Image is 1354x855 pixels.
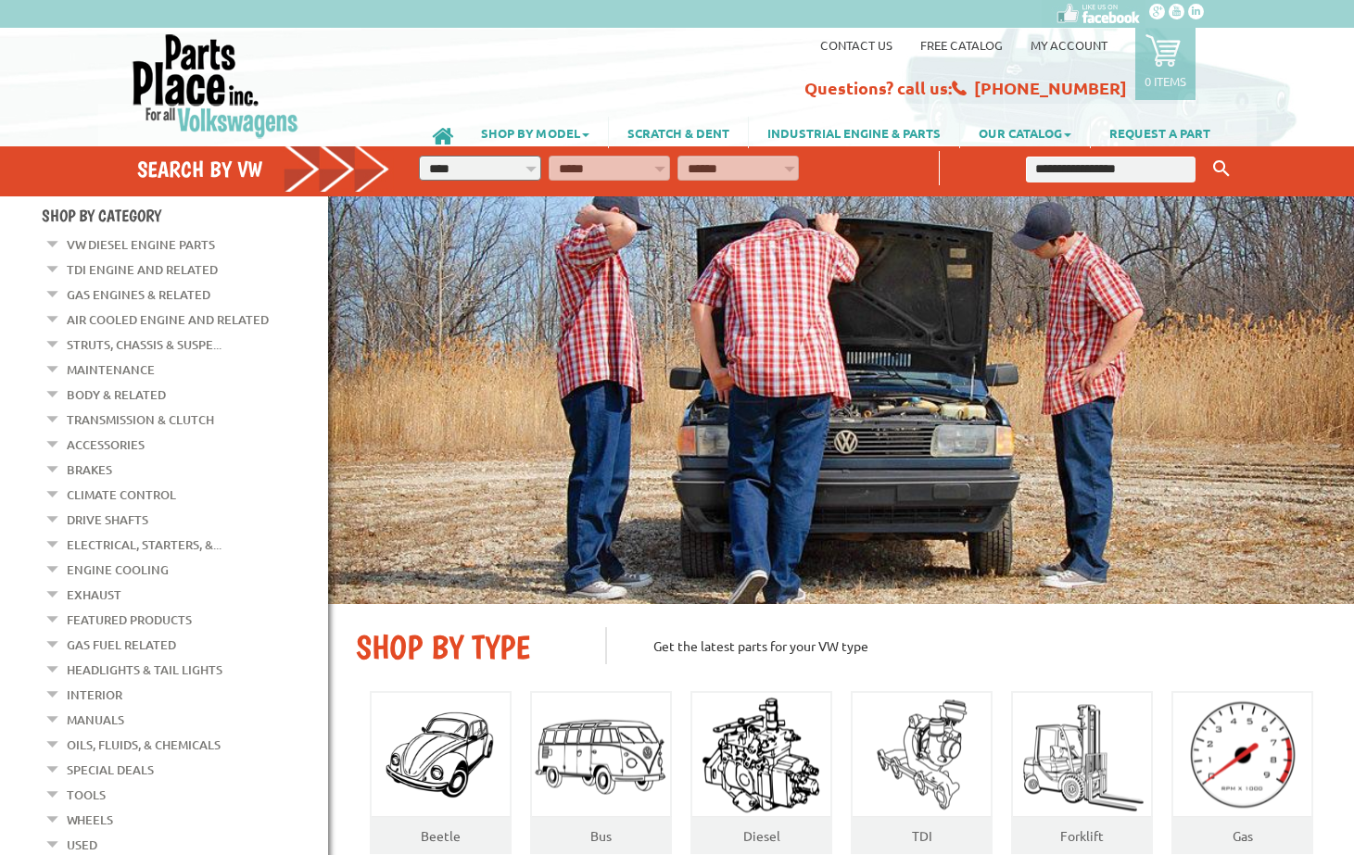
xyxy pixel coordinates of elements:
[67,233,215,257] a: VW Diesel Engine Parts
[42,206,328,225] h4: Shop By Category
[372,709,510,801] img: Beatle
[67,733,221,757] a: Oils, Fluids, & Chemicals
[462,117,608,148] a: SHOP BY MODEL
[67,583,121,607] a: Exhaust
[328,196,1354,604] img: First slide [900x500]
[67,558,169,582] a: Engine Cooling
[609,117,748,148] a: SCRATCH & DENT
[1091,117,1229,148] a: REQUEST A PART
[694,693,829,818] img: Diesel
[131,32,300,139] img: Parts Place Inc!
[67,508,148,532] a: Drive Shafts
[137,156,391,182] h4: Search by VW
[1173,698,1311,813] img: Gas
[1060,827,1104,844] a: Forklift
[67,658,222,682] a: Headlights & Tail Lights
[743,827,780,844] a: Diesel
[749,117,959,148] a: INDUSTRIAL ENGINE & PARTS
[1031,37,1107,53] a: My Account
[1135,28,1196,100] a: 0 items
[67,283,210,307] a: Gas Engines & Related
[67,358,155,382] a: Maintenance
[67,308,269,332] a: Air Cooled Engine and Related
[421,827,461,844] a: Beetle
[67,258,218,282] a: TDI Engine and Related
[67,758,154,782] a: Special Deals
[67,433,145,457] a: Accessories
[67,458,112,482] a: Brakes
[67,608,192,632] a: Featured Products
[67,408,214,432] a: Transmission & Clutch
[67,683,122,707] a: Interior
[1233,827,1253,844] a: Gas
[960,117,1090,148] a: OUR CATALOG
[590,827,612,844] a: Bus
[67,783,106,807] a: Tools
[862,693,982,818] img: TDI
[605,627,1326,664] p: Get the latest parts for your VW type
[67,633,176,657] a: Gas Fuel Related
[67,483,176,507] a: Climate Control
[1208,154,1235,184] button: Keyword Search
[1018,693,1147,818] img: Forklift
[920,37,1003,53] a: Free Catalog
[820,37,892,53] a: Contact us
[912,827,932,844] a: TDI
[67,708,124,732] a: Manuals
[67,808,113,832] a: Wheels
[1145,73,1186,89] p: 0 items
[532,714,670,797] img: Bus
[356,627,577,667] h2: SHOP BY TYPE
[67,333,221,357] a: Struts, Chassis & Suspe...
[67,533,221,557] a: Electrical, Starters, &...
[67,383,166,407] a: Body & Related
